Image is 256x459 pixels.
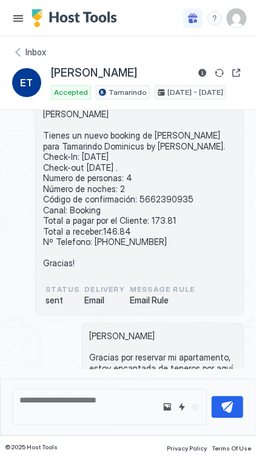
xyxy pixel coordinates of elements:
[130,284,195,295] span: Message Rule
[212,441,251,454] a: Terms Of Use
[43,109,236,269] span: [PERSON_NAME] Tienes un nuevo booking de [PERSON_NAME] para Tamarindo Dominicus by [PERSON_NAME]....
[167,87,223,98] span: [DATE] - [DATE]
[10,10,27,27] button: Menu
[25,47,46,58] span: Inbox
[167,441,207,454] a: Privacy Policy
[130,295,195,306] span: Email Rule
[32,9,123,27] a: Host Tools Logo
[160,400,175,415] button: Upload image
[109,87,147,98] span: Tamarindo
[175,400,189,415] button: Quick reply
[5,444,58,452] span: © 2025 Host Tools
[229,66,244,80] button: Open reservation
[212,66,227,80] button: Sync reservation
[212,445,251,452] span: Terms Of Use
[45,295,79,306] span: sent
[51,66,137,80] span: [PERSON_NAME]
[21,75,33,90] span: ET
[90,331,236,437] span: [PERSON_NAME] Gracias por reservar mi apartamento, estoy encantada de teneros por aquí. Te estaré...
[227,9,246,28] div: User profile
[45,284,79,295] span: status
[207,11,222,26] div: menu
[167,445,207,452] span: Privacy Policy
[84,295,125,306] span: Email
[84,284,125,295] span: Delivery
[54,87,88,98] span: Accepted
[195,66,210,80] button: Reservation information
